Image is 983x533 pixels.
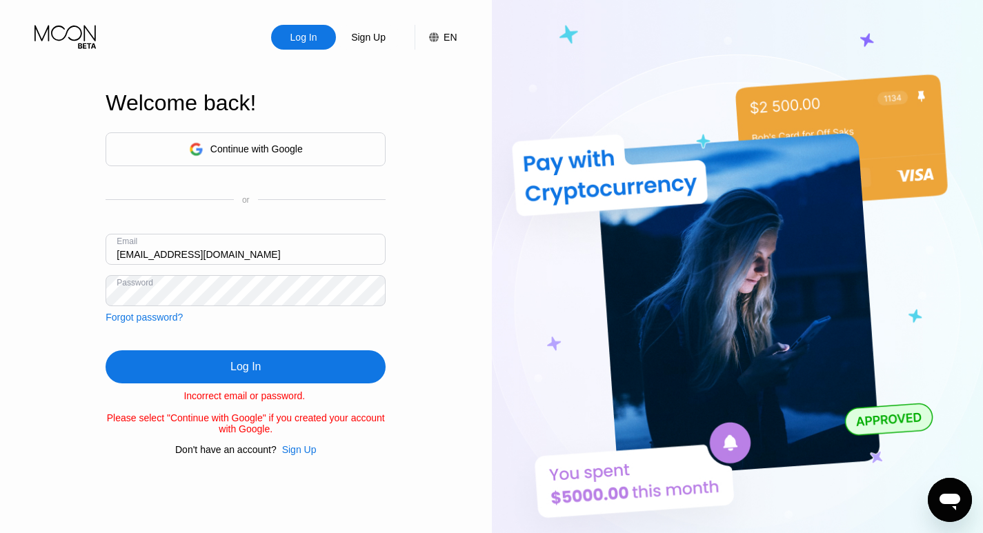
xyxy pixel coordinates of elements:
[210,143,303,154] div: Continue with Google
[282,444,317,455] div: Sign Up
[106,132,386,166] div: Continue with Google
[928,478,972,522] iframe: Button to launch messaging window
[444,32,457,43] div: EN
[271,25,336,50] div: Log In
[230,360,261,374] div: Log In
[117,278,153,288] div: Password
[175,444,277,455] div: Don't have an account?
[242,195,250,205] div: or
[106,90,386,116] div: Welcome back!
[350,30,387,44] div: Sign Up
[106,350,386,383] div: Log In
[415,25,457,50] div: EN
[289,30,319,44] div: Log In
[336,25,401,50] div: Sign Up
[106,312,183,323] div: Forgot password?
[277,444,317,455] div: Sign Up
[106,390,386,434] div: Incorrect email or password. Please select "Continue with Google" if you created your account wit...
[117,237,137,246] div: Email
